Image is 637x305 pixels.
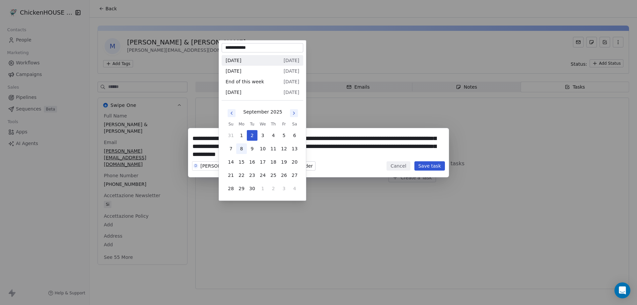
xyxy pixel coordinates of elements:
span: [DATE] [226,57,241,64]
button: 5 [279,130,289,141]
button: 1 [257,183,268,194]
button: 27 [289,170,300,181]
span: [DATE] [284,78,299,85]
button: 20 [289,157,300,167]
button: 24 [257,170,268,181]
button: 18 [268,157,279,167]
button: 4 [268,130,279,141]
button: 1 [236,130,247,141]
th: Tuesday [247,121,257,127]
th: Wednesday [257,121,268,127]
button: 31 [226,130,236,141]
button: 29 [236,183,247,194]
button: 16 [247,157,257,167]
button: 6 [289,130,300,141]
button: Go to next month [289,109,299,118]
button: 26 [279,170,289,181]
button: 23 [247,170,257,181]
button: 13 [289,143,300,154]
button: 2 [268,183,279,194]
button: 15 [236,157,247,167]
button: 14 [226,157,236,167]
button: 2 [247,130,257,141]
div: September 2025 [243,109,282,115]
button: 3 [257,130,268,141]
button: 30 [247,183,257,194]
span: End of this week [226,78,264,85]
button: 9 [247,143,257,154]
span: [DATE] [284,89,299,96]
button: 7 [226,143,236,154]
button: 4 [289,183,300,194]
button: 22 [236,170,247,181]
button: 10 [257,143,268,154]
button: Go to previous month [227,109,236,118]
span: [DATE] [284,57,299,64]
th: Saturday [289,121,300,127]
button: 19 [279,157,289,167]
button: 12 [279,143,289,154]
button: 3 [279,183,289,194]
span: [DATE] [284,68,299,74]
button: 17 [257,157,268,167]
th: Monday [236,121,247,127]
th: Thursday [268,121,279,127]
button: 28 [226,183,236,194]
button: 25 [268,170,279,181]
span: [DATE] [226,68,241,74]
th: Friday [279,121,289,127]
button: 21 [226,170,236,181]
span: [DATE] [226,89,241,96]
button: 11 [268,143,279,154]
button: 8 [236,143,247,154]
th: Sunday [226,121,236,127]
